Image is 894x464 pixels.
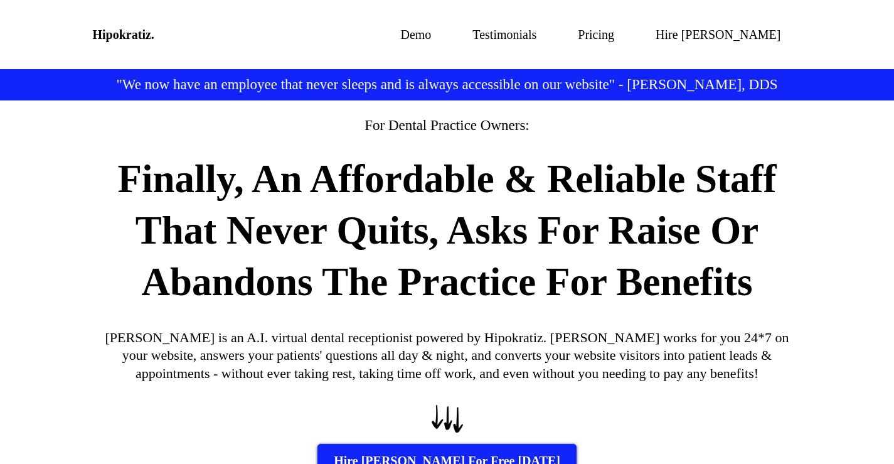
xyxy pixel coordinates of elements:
[635,25,801,45] a: Hire Irine
[117,157,776,304] strong: Finally, An Affordable & Reliable Staff That Never Quits, Asks For Raise Or Abandons The Practice...
[557,25,635,45] a: Pricing
[93,329,802,383] h2: [PERSON_NAME] is an A.I. virtual dental receptionist powered by Hipokratiz. [PERSON_NAME] works f...
[93,116,802,135] h2: For Dental Practice Owners:
[452,25,557,45] a: Testimonials
[93,75,802,94] p: "We now have an employee that never sleeps and is always accessible on our website" - [PERSON_NAM...
[93,28,154,41] strong: Hipokratiz.
[380,25,452,45] a: Demo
